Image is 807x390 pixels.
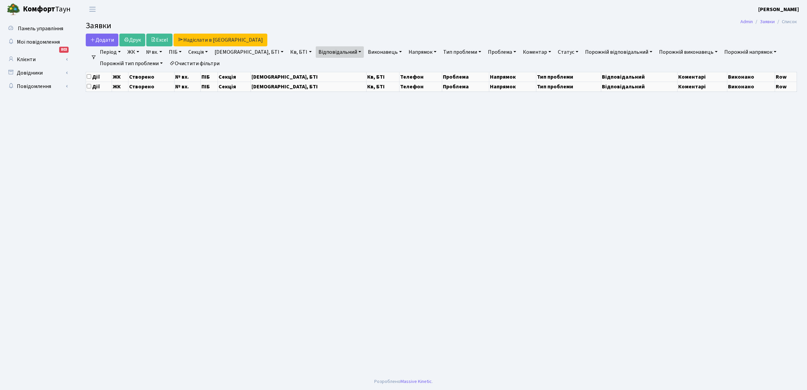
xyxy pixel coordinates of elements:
[489,82,536,91] th: Напрямок
[400,378,432,385] a: Massive Kinetic
[3,22,71,35] a: Панель управління
[760,18,775,25] a: Заявки
[367,82,399,91] th: Кв, БТІ
[727,72,775,82] th: Виконано
[218,82,251,91] th: Секція
[166,46,184,58] a: ПІБ
[722,46,779,58] a: Порожній напрямок
[316,46,364,58] a: Відповідальний
[251,82,367,91] th: [DEMOGRAPHIC_DATA], БТІ
[555,46,581,58] a: Статус
[146,34,172,46] a: Excel
[367,72,399,82] th: Кв, БТІ
[59,47,69,53] div: 803
[536,72,601,82] th: Тип проблеми
[536,82,601,91] th: Тип проблеми
[251,72,367,82] th: [DEMOGRAPHIC_DATA], БТІ
[582,46,655,58] a: Порожній відповідальний
[601,82,678,91] th: Відповідальний
[678,82,727,91] th: Коментарі
[406,46,439,58] a: Напрямок
[730,15,807,29] nav: breadcrumb
[399,72,442,82] th: Телефон
[365,46,405,58] a: Виконавець
[212,46,286,58] a: [DEMOGRAPHIC_DATA], БТІ
[86,20,111,32] span: Заявки
[86,72,112,82] th: Дії
[17,38,60,46] span: Мої повідомлення
[727,82,775,91] th: Виконано
[374,378,433,385] div: Розроблено .
[128,82,174,91] th: Створено
[775,18,797,26] li: Список
[201,72,218,82] th: ПІБ
[128,72,174,82] th: Створено
[86,34,118,46] a: Додати
[23,4,71,15] span: Таун
[775,82,797,91] th: Row
[90,36,114,44] span: Додати
[520,46,554,58] a: Коментар
[678,72,727,82] th: Коментарі
[3,53,71,66] a: Клієнти
[440,46,484,58] a: Тип проблеми
[287,46,314,58] a: Кв, БТІ
[167,58,222,69] a: Очистити фільтри
[112,82,128,91] th: ЖК
[7,3,20,16] img: logo.png
[3,66,71,80] a: Довідники
[143,46,165,58] a: № вх.
[174,72,200,82] th: № вх.
[399,82,442,91] th: Телефон
[758,6,799,13] b: [PERSON_NAME]
[97,46,123,58] a: Період
[601,72,678,82] th: Відповідальний
[86,82,112,91] th: Дії
[485,46,519,58] a: Проблема
[174,34,267,46] a: Надіслати в [GEOGRAPHIC_DATA]
[84,4,101,15] button: Переключити навігацію
[758,5,799,13] a: [PERSON_NAME]
[125,46,142,58] a: ЖК
[442,72,489,82] th: Проблема
[112,72,128,82] th: ЖК
[97,58,165,69] a: Порожній тип проблеми
[656,46,720,58] a: Порожній виконавець
[775,72,797,82] th: Row
[201,82,218,91] th: ПІБ
[174,82,200,91] th: № вх.
[740,18,753,25] a: Admin
[442,82,489,91] th: Проблема
[119,34,145,46] a: Друк
[18,25,63,32] span: Панель управління
[186,46,210,58] a: Секція
[3,80,71,93] a: Повідомлення
[23,4,55,14] b: Комфорт
[218,72,251,82] th: Секція
[489,72,536,82] th: Напрямок
[3,35,71,49] a: Мої повідомлення803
